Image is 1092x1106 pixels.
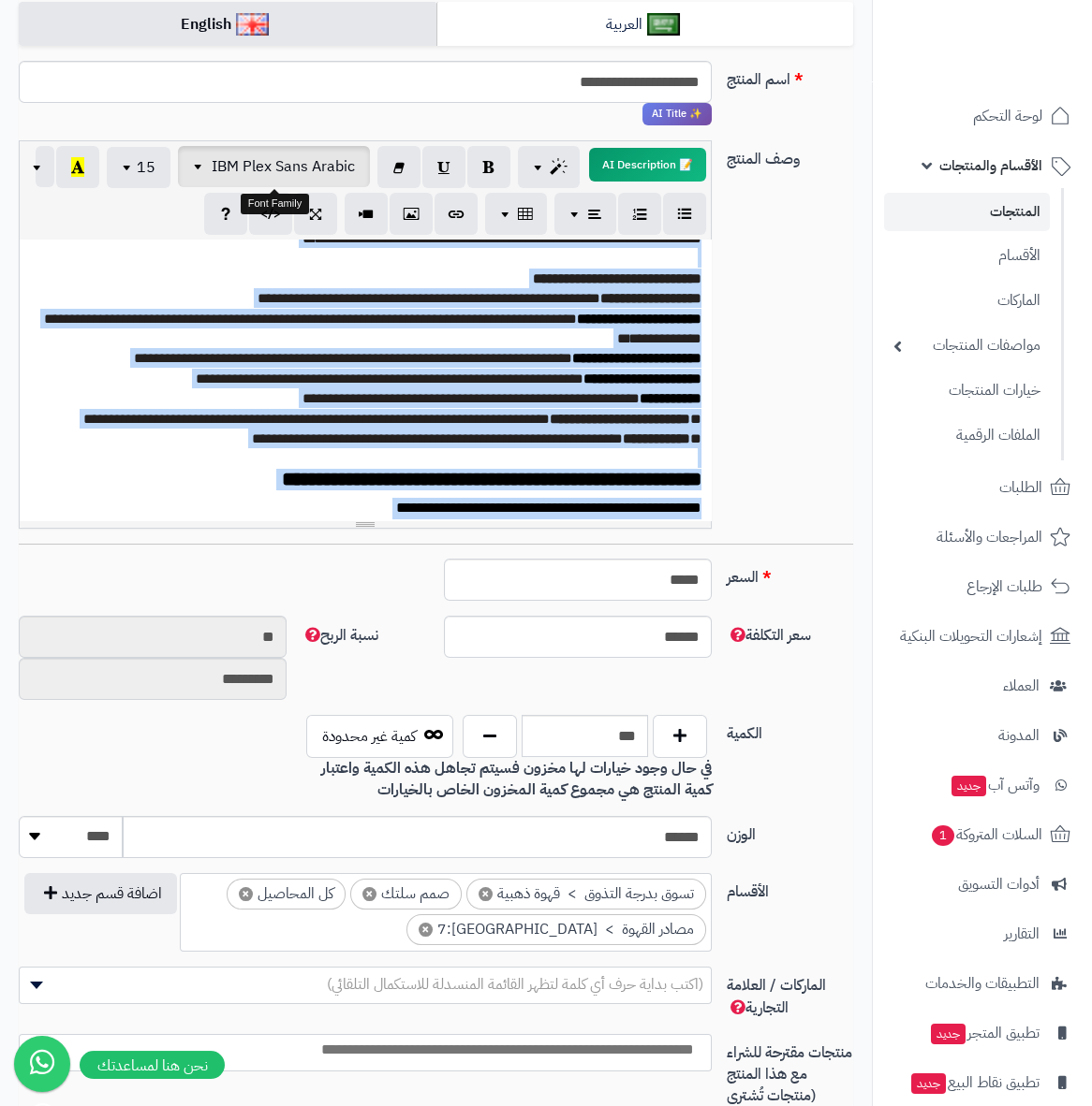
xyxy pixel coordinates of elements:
[227,879,346,910] li: كل المحاصيل
[900,623,1042,649] span: إشعارات التحويلات البنكية
[719,715,861,745] label: الكمية
[884,713,1081,758] a: المدونة
[950,772,1040,798] span: وآتس آب
[1003,673,1040,699] span: العملاء
[479,887,493,901] span: ×
[911,1073,946,1094] span: جديد
[236,13,269,36] img: English
[884,911,1081,956] a: التقارير
[884,371,1050,411] a: خيارات المنتجات
[884,812,1081,857] a: السلات المتروكة1
[406,914,706,945] li: مصادر القهوة > إثيوبيا:7
[19,2,436,48] a: English
[932,825,954,846] span: 1
[350,879,462,910] li: صمم سلتك
[929,1020,1040,1046] span: تطبيق المتجر
[958,871,1040,897] span: أدوات التسويق
[952,776,986,796] span: جديد
[909,1070,1040,1096] span: تطبيق نقاط البيع
[884,94,1081,138] a: لوحة التحكم
[642,103,712,125] span: انقر لاستخدام رفيقك الذكي
[137,156,155,179] span: 15
[925,970,1040,997] span: التطبيقات والخدمات
[967,574,1042,600] span: طلبات الإرجاع
[327,973,703,996] span: (اكتب بداية حرف أي كلمة لتظهر القائمة المنسدلة للاستكمال التلقائي)
[589,148,706,182] button: 📝 AI Description
[884,465,1081,510] a: الطلبات
[107,147,170,188] button: 15
[999,474,1042,501] span: الطلبات
[930,822,1042,848] span: السلات المتروكة
[302,624,378,647] span: نسبة الربح
[884,281,1050,321] a: الماركات
[719,559,861,589] label: السعر
[884,515,1081,560] a: المراجعات والأسئلة
[884,862,1081,907] a: أدوات التسويق
[719,816,861,846] label: الوزن
[436,2,854,48] a: العربية
[884,564,1081,609] a: طلبات الإرجاع
[321,757,712,801] b: في حال وجود خيارات لها مخزون فسيتم تجاهل هذه الكمية واعتبار كمية المنتج هي مجموع كمية المخزون الخ...
[939,153,1042,179] span: الأقسام والمنتجات
[884,763,1081,808] a: وآتس آبجديد
[212,155,355,178] span: IBM Plex Sans Arabic
[937,524,1042,550] span: المراجعات والأسئلة
[1004,921,1040,947] span: التقارير
[884,326,1050,366] a: مواصفات المنتجات
[931,1024,966,1044] span: جديد
[178,146,370,187] button: IBM Plex Sans Arabic
[241,194,309,214] div: Font Family
[419,923,433,937] span: ×
[727,624,811,647] span: سعر التكلفة
[719,61,861,91] label: اسم المنتج
[884,961,1081,1006] a: التطبيقات والخدمات
[884,236,1050,276] a: الأقسام
[884,663,1081,708] a: العملاء
[727,974,826,1019] span: الماركات / العلامة التجارية
[973,103,1042,129] span: لوحة التحكم
[998,722,1040,749] span: المدونة
[884,1011,1081,1055] a: تطبيق المتجرجديد
[719,140,861,170] label: وصف المنتج
[362,887,376,901] span: ×
[884,415,1050,456] a: الملفات الرقمية
[884,614,1081,659] a: إشعارات التحويلات البنكية
[884,193,1050,231] a: المنتجات
[719,873,861,903] label: الأقسام
[239,887,253,901] span: ×
[466,879,706,910] li: تسوق بدرجة التذوق > قهوة ذهبية
[647,13,680,36] img: العربية
[884,1060,1081,1105] a: تطبيق نقاط البيعجديد
[24,873,177,914] button: اضافة قسم جديد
